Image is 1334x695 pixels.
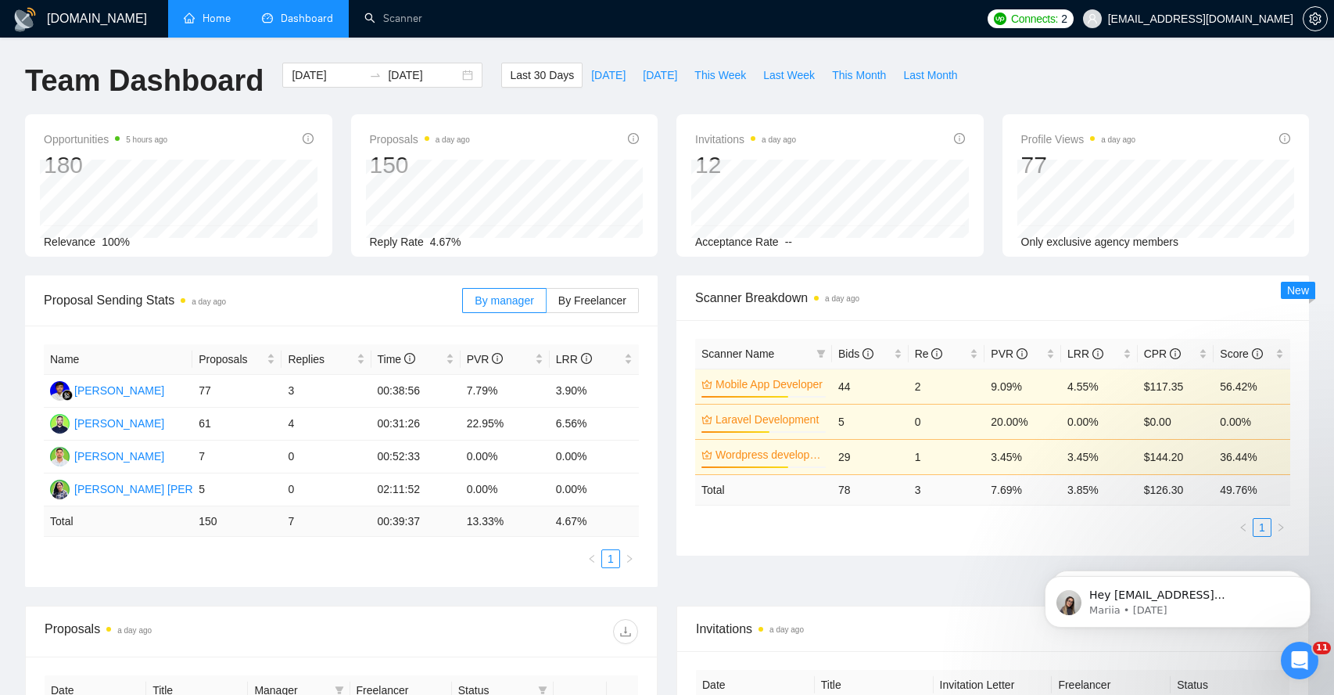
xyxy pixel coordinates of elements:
span: info-circle [931,348,942,359]
span: info-circle [954,133,965,144]
span: Scanner Breakdown [695,288,1290,308]
a: FR[PERSON_NAME] [50,384,164,396]
button: [DATE] [583,63,634,88]
td: 3.45% [1061,439,1138,474]
h1: Team Dashboard [25,63,264,99]
span: info-circle [581,353,592,364]
span: filter [538,686,547,695]
span: Invitations [696,619,1289,639]
td: 13.33 % [461,506,550,537]
button: right [1271,518,1290,537]
span: Last 30 Days [510,67,574,84]
td: 0 [282,474,371,506]
td: 7 [282,506,371,537]
td: 00:52:33 [371,441,461,474]
span: setting [1304,13,1327,25]
time: a day ago [192,297,226,306]
img: gigradar-bm.png [62,390,73,401]
span: Last Week [763,67,815,84]
td: 3.85 % [1061,474,1138,505]
p: Message from Mariia, sent 2d ago [68,60,270,74]
button: left [1234,518,1253,537]
td: 02:11:52 [371,474,461,506]
td: 5 [192,474,282,506]
td: 0.00% [1061,404,1138,439]
td: 0.00% [550,441,639,474]
td: $117.35 [1138,369,1214,404]
td: 78 [832,474,909,505]
span: By Freelancer [558,294,626,307]
td: 9.09% [984,369,1061,404]
time: a day ago [769,625,804,634]
div: 150 [370,150,470,180]
div: [PERSON_NAME] [PERSON_NAME] [74,481,257,498]
td: 4.67 % [550,506,639,537]
span: crown [701,379,712,390]
span: Profile Views [1021,130,1136,149]
span: Score [1220,347,1262,360]
td: $ 126.30 [1138,474,1214,505]
img: upwork-logo.png [994,13,1006,25]
td: 20.00% [984,404,1061,439]
span: Bids [838,347,873,360]
span: info-circle [1170,348,1181,359]
td: $144.20 [1138,439,1214,474]
span: swap-right [369,69,382,81]
img: logo [13,7,38,32]
a: 1 [1253,519,1271,536]
span: info-circle [628,133,639,144]
time: 5 hours ago [126,135,167,144]
span: Reply Rate [370,236,424,248]
input: Start date [292,67,363,84]
span: Only exclusive agency members [1021,236,1179,248]
td: 61 [192,408,282,441]
td: Total [695,474,832,505]
span: Relevance [44,236,95,248]
td: 49.76 % [1214,474,1290,505]
span: Acceptance Rate [695,236,779,248]
span: Replies [288,351,353,368]
td: 0.00% [461,441,550,474]
span: PVR [467,353,504,366]
span: Connects: [1011,10,1058,27]
li: Previous Page [1234,518,1253,537]
td: 00:31:26 [371,408,461,441]
span: This Month [832,67,886,84]
a: setting [1303,13,1328,25]
td: 4.55% [1061,369,1138,404]
span: Last Month [903,67,957,84]
span: Proposals [370,130,470,149]
a: homeHome [184,12,231,25]
td: 5 [832,404,909,439]
button: setting [1303,6,1328,31]
td: 0.00% [1214,404,1290,439]
span: info-circle [303,133,314,144]
span: info-circle [1092,348,1103,359]
span: filter [335,686,344,695]
td: 2 [909,369,985,404]
td: 0 [909,404,985,439]
span: right [1276,523,1286,532]
a: AC[PERSON_NAME] [50,449,164,462]
th: Name [44,344,192,375]
a: SK[PERSON_NAME] [50,416,164,429]
span: info-circle [404,353,415,364]
td: 56.42% [1214,369,1290,404]
span: Opportunities [44,130,167,149]
td: 7.69 % [984,474,1061,505]
time: a day ago [117,626,152,635]
span: Proposal Sending Stats [44,290,462,310]
input: End date [388,67,459,84]
td: Total [44,506,192,537]
img: SK [50,414,70,434]
span: filter [816,349,826,358]
button: Last 30 Days [501,63,583,88]
td: 150 [192,506,282,537]
time: a day ago [825,294,859,303]
li: 1 [1253,518,1271,537]
time: a day ago [762,135,796,144]
span: PVR [991,347,1027,360]
span: info-circle [492,353,503,364]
